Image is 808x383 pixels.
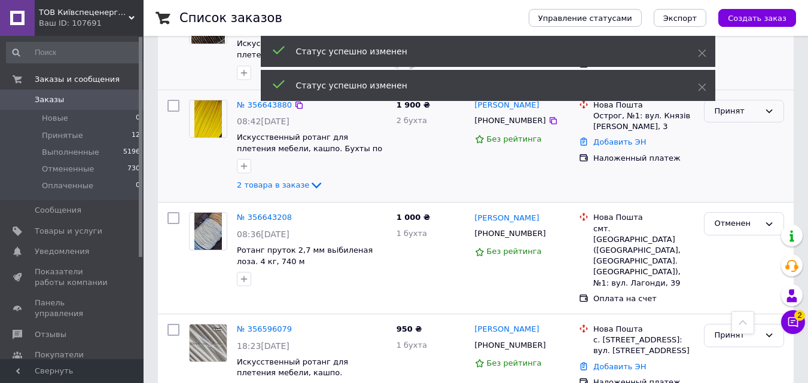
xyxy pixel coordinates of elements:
span: 12 [132,130,140,141]
a: [PERSON_NAME] [475,100,539,111]
button: Чат с покупателем2 [781,310,805,334]
span: Панель управления [35,298,111,319]
img: Фото товару [194,100,222,137]
span: 1 000 ₴ [397,213,430,222]
span: Принятые [42,130,83,141]
a: № 356643208 [237,213,292,222]
div: Принят [714,105,760,118]
span: Сообщения [35,205,81,216]
a: [PERSON_NAME] [475,213,539,224]
span: Создать заказ [728,14,786,23]
span: 1 бухта [397,341,427,350]
div: Нова Пошта [593,324,694,335]
span: Без рейтинга [487,134,542,143]
a: Создать заказ [706,13,796,22]
span: Выполненные [42,147,99,158]
div: Принят [714,329,760,342]
h1: Список заказов [179,11,282,25]
div: Нова Пошта [593,212,694,223]
div: Острог, №1: вул. Князів [PERSON_NAME], 3 [593,111,694,132]
div: [PHONE_NUMBER] [472,338,548,353]
button: Создать заказ [718,9,796,27]
a: Искусственный ротанг для плетения мебели, кашпо. Бухты по 5 кг. Желтый цвет, полумесяц 7 мм [237,133,385,164]
a: [PERSON_NAME] [475,324,539,335]
a: № 356596079 [237,324,292,333]
span: 0 [136,113,140,124]
span: Показатели работы компании [35,266,111,288]
img: Фото товару [194,213,222,250]
span: Заказы [35,94,64,105]
a: Ротанг пруток 2,7 мм вьібиленая лоза. 4 кг, 740 м [237,246,373,266]
span: 730 [127,164,140,174]
span: Заказы и сообщения [35,74,120,85]
button: Экспорт [654,9,706,27]
div: Ваш ID: 107691 [39,18,144,29]
div: с. [STREET_ADDRESS]: вул. [STREET_ADDRESS] [593,335,694,356]
a: Фото товару [189,324,227,362]
span: 2 бухта [397,116,427,125]
a: 2 товара в заказе [237,180,324,189]
span: Без рейтинга [487,247,542,256]
a: № 356643880 [237,100,292,109]
span: Товары и услуги [35,226,102,237]
span: Экспорт [663,14,697,23]
span: Оплаченные [42,180,93,191]
a: Фото товару [189,212,227,250]
img: Фото товару [190,324,227,361]
span: 08:36[DATE] [237,229,289,239]
a: Фото товару [189,100,227,138]
span: 18:23[DATE] [237,341,289,351]
span: 1 бухта [397,229,427,238]
div: Наложенный платеж [593,153,694,164]
div: Статус успешно изменен [296,79,668,91]
span: 2 товара в заказе [237,180,309,189]
div: Нова Пошта [593,100,694,111]
span: 950 ₴ [397,324,422,333]
span: Новые [42,113,68,124]
div: Отменен [714,217,760,230]
span: 2 [794,307,805,318]
span: 0 [136,180,140,191]
button: Управление статусами [529,9,642,27]
div: [PHONE_NUMBER] [472,113,548,128]
span: Уведомления [35,246,89,257]
input: Поиск [6,42,141,63]
span: Отмененные [42,164,94,174]
div: Статус успешно изменен [296,45,668,57]
a: Искусственный ротанг для плетения мебели, кашпо. Полумесяц 7 мм. Вес 5 кг. Цвет Каштан. В бухті 6... [237,39,367,81]
span: Покупатели [35,350,84,360]
span: Без рейтинга [487,359,542,367]
a: Добавить ЭН [593,137,646,146]
span: Отзывы [35,329,66,340]
span: 1 900 ₴ [397,100,430,109]
div: смт. [GEOGRAPHIC_DATA] ([GEOGRAPHIC_DATA], [GEOGRAPHIC_DATA]. [GEOGRAPHIC_DATA]), №1: вул. Лагонд... [593,223,694,289]
span: 5196 [123,147,140,158]
span: 08:42[DATE] [237,117,289,126]
span: Управление статусами [538,14,632,23]
a: Добавить ЭН [593,362,646,371]
span: ТОВ Київспеценергобуд [39,7,129,18]
div: [PHONE_NUMBER] [472,226,548,241]
div: Оплата на счет [593,293,694,304]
